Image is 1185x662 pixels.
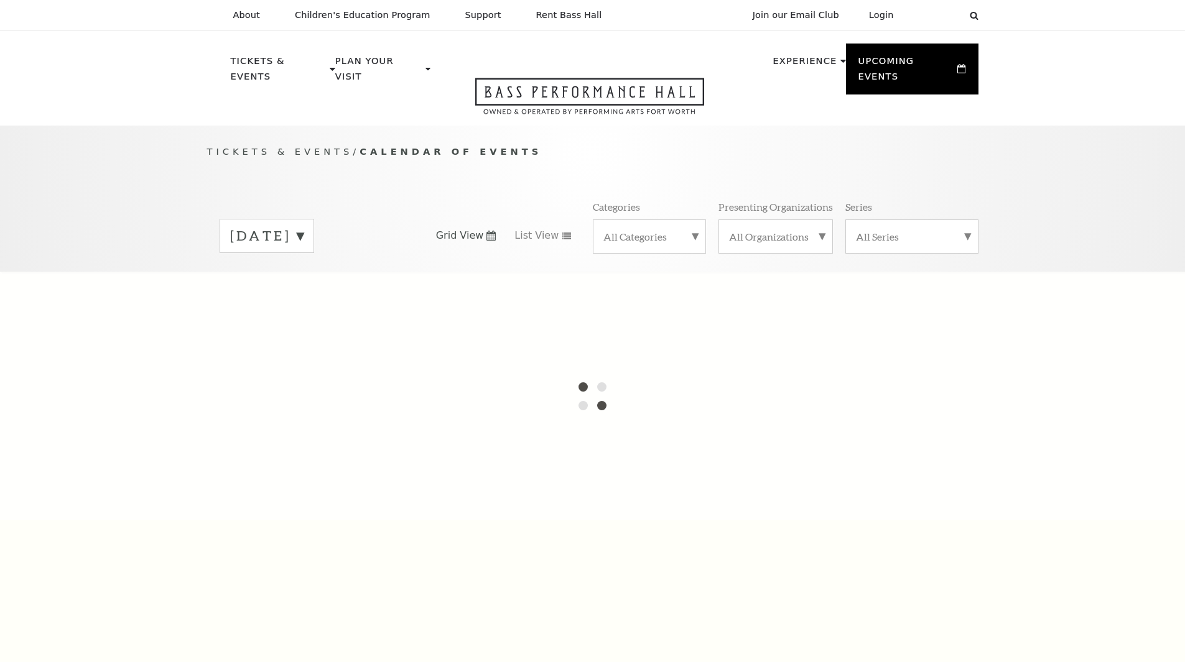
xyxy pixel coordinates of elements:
[465,10,501,21] p: Support
[231,53,327,91] p: Tickets & Events
[233,10,260,21] p: About
[603,230,695,243] label: All Categories
[858,53,955,91] p: Upcoming Events
[514,229,559,242] span: List View
[335,53,422,91] p: Plan Your Visit
[718,200,833,213] p: Presenting Organizations
[914,9,958,21] select: Select:
[230,226,304,246] label: [DATE]
[207,146,353,157] span: Tickets & Events
[436,229,484,242] span: Grid View
[856,230,968,243] label: All Series
[593,200,640,213] p: Categories
[207,144,978,160] p: /
[295,10,430,21] p: Children's Education Program
[729,230,822,243] label: All Organizations
[536,10,602,21] p: Rent Bass Hall
[360,146,542,157] span: Calendar of Events
[845,200,872,213] p: Series
[773,53,837,76] p: Experience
